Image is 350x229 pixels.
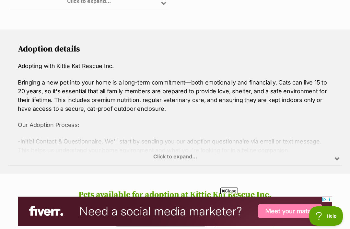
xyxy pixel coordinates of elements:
[309,206,344,226] iframe: Help Scout Beacon - Open
[8,115,342,165] div: Click to expand...
[6,190,344,200] h2: Pets available for adoption at Kittie Kat Rescue Inc.
[220,188,238,194] span: Close
[18,62,332,70] p: Adopting with Kittie Kat Rescue Inc.
[18,44,332,54] h2: Adoption details
[18,197,332,226] iframe: Advertisement
[18,78,332,113] p: Bringing a new pet into your home is a long-term commitment—both emotionally and financially. Cat...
